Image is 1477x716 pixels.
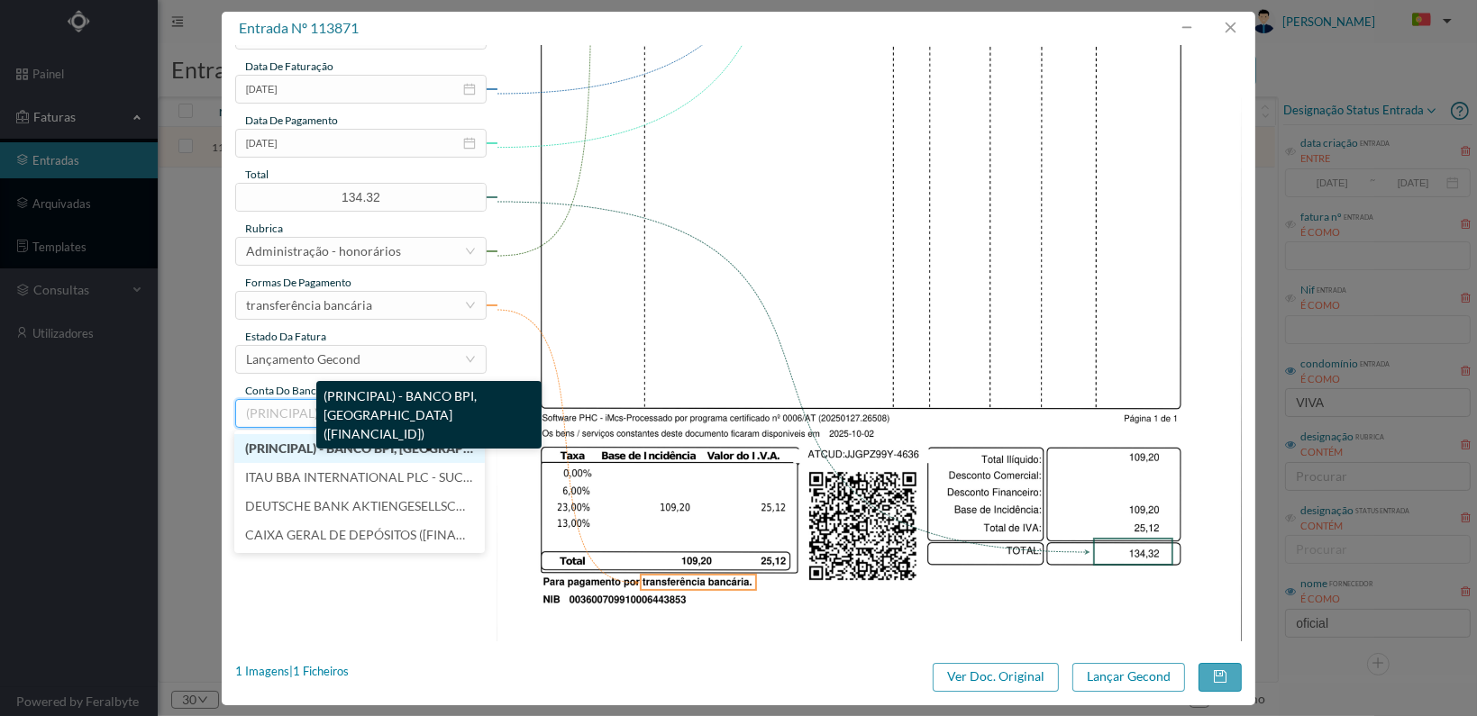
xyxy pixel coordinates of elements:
button: Lançar Gecond [1072,663,1185,692]
div: transferência bancária [246,292,372,319]
button: PT [1398,6,1459,35]
span: conta do banco (condominio) [245,384,391,397]
i: icon: calendar [463,137,476,150]
span: (PRINCIPAL) - BANCO BPI, [GEOGRAPHIC_DATA] ([FINANCIAL_ID]) [245,440,628,456]
span: data de faturação [245,59,333,73]
span: entrada nº 113871 [239,19,359,36]
i: icon: down [465,300,476,311]
i: icon: calendar [463,83,476,95]
i: icon: down [465,246,476,257]
div: (PRINCIPAL) - BANCO BPI, [GEOGRAPHIC_DATA] ([FINANCIAL_ID]) [316,381,542,449]
div: Lançamento Gecond [246,346,360,373]
span: ITAU BBA INTERNATIONAL PLC - SUCURSAL EM [GEOGRAPHIC_DATA] ([FINANCIAL_ID]) [245,469,759,485]
span: CAIXA GERAL DE DEPÓSITOS ([FINANCIAL_ID]) [245,527,520,542]
span: rubrica [245,222,283,235]
div: Administração - honorários [246,238,401,265]
button: Ver Doc. Original [933,663,1059,692]
div: 1 Imagens | 1 Ficheiros [235,663,349,681]
span: DEUTSCHE BANK AKTIENGESELLSCHAFT - SUCURSAL EM [GEOGRAPHIC_DATA] ([FINANCIAL_ID]) [245,498,819,513]
span: estado da fatura [245,330,326,343]
span: total [245,168,269,181]
i: icon: down [465,354,476,365]
span: Formas de Pagamento [245,276,351,289]
span: data de pagamento [245,113,338,127]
